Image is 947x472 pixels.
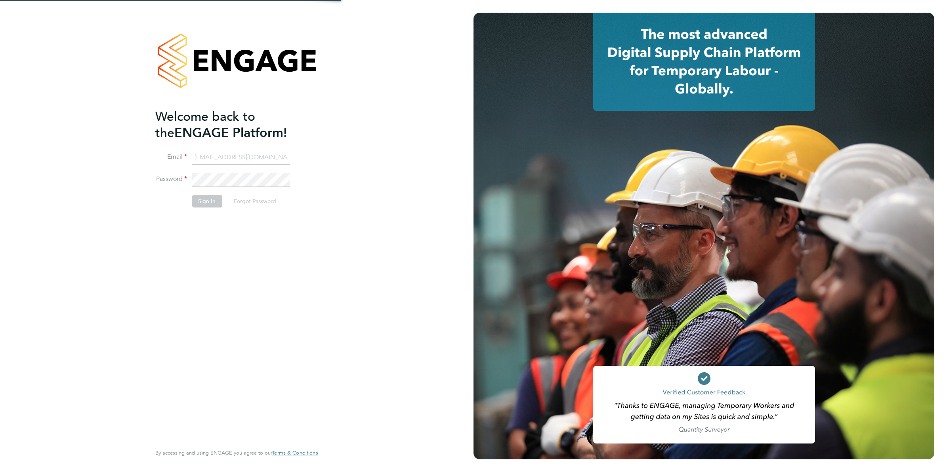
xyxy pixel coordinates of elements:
a: Terms & Conditions [272,450,318,456]
label: Password [155,175,187,183]
button: Forgot Password [227,195,283,207]
span: By accessing and using ENGAGE you agree to our [155,449,318,456]
span: Welcome back to the [155,109,255,141]
button: Sign In [192,195,222,207]
label: Email [155,153,187,161]
input: Enter your work email... [192,150,290,165]
h2: ENGAGE Platform! [155,108,310,141]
